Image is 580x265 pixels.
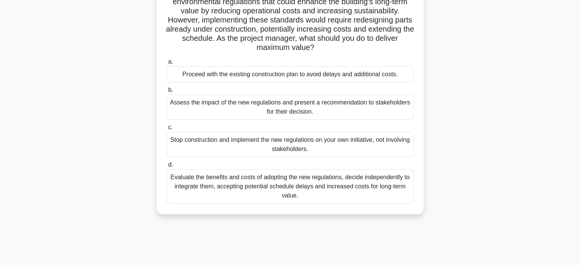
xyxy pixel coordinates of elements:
[167,169,414,204] div: Evaluate the benefits and costs of adopting the new regulations, decide independently to integrat...
[167,66,414,82] div: Proceed with the existing construction plan to avoid delays and additional costs.
[168,87,173,93] span: b.
[168,161,173,168] span: d.
[168,124,173,130] span: c.
[167,132,414,157] div: Stop construction and implement the new regulations on your own initiative, not involving stakeho...
[168,58,173,65] span: a.
[167,95,414,120] div: Assess the impact of the new regulations and present a recommendation to stakeholders for their d...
